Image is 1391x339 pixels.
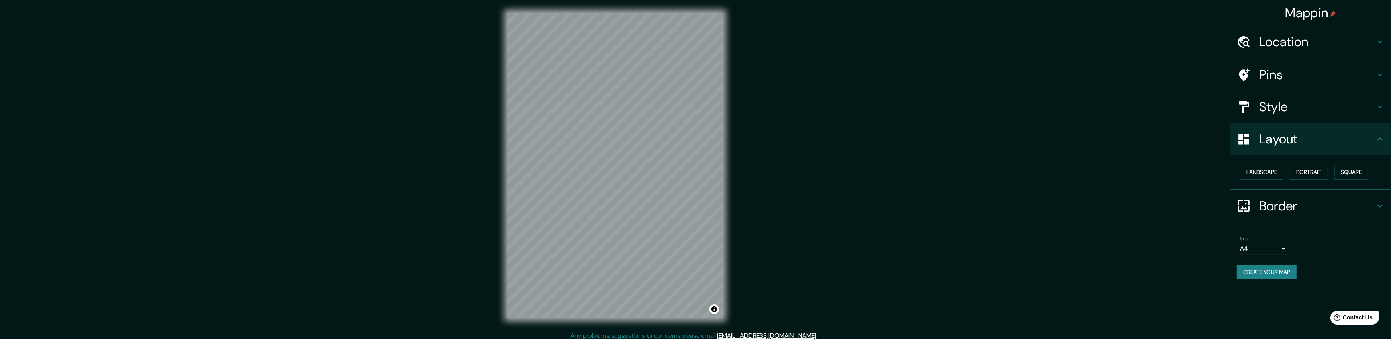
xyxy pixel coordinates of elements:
[1259,131,1375,147] h4: Layout
[1230,91,1391,123] div: Style
[1334,165,1368,180] button: Square
[1320,308,1382,330] iframe: Help widget launcher
[1240,235,1248,242] label: Size
[1259,198,1375,214] h4: Border
[1330,11,1336,17] img: pin-icon.png
[1259,99,1375,115] h4: Style
[1230,190,1391,222] div: Border
[1285,5,1336,21] h4: Mappin
[1240,242,1288,255] div: A4
[1230,123,1391,155] div: Layout
[1237,265,1297,280] button: Create your map
[1230,26,1391,58] div: Location
[1259,34,1375,50] h4: Location
[1290,165,1328,180] button: Portrait
[1259,67,1375,83] h4: Pins
[1240,165,1283,180] button: Landscape
[1230,59,1391,91] div: Pins
[507,13,723,318] canvas: Map
[709,304,719,314] button: Toggle attribution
